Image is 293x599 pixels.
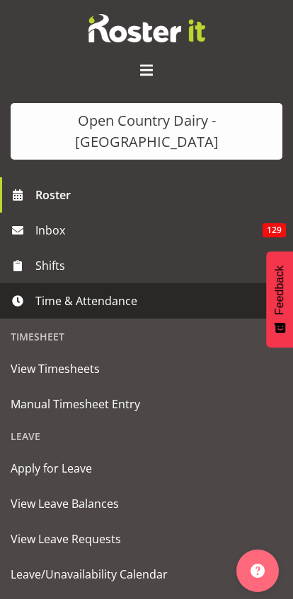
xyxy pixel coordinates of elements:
[11,493,282,514] span: View Leave Balances
[11,393,282,415] span: Manual Timesheet Entry
[4,322,289,351] div: Timesheet
[11,458,282,479] span: Apply for Leave
[4,451,289,486] a: Apply for Leave
[273,266,286,315] span: Feedback
[35,184,286,206] span: Roster
[88,14,205,42] img: Rosterit website logo
[4,557,289,592] a: Leave/Unavailability Calendar
[11,528,282,550] span: View Leave Requests
[4,422,289,451] div: Leave
[11,564,282,585] span: Leave/Unavailability Calendar
[251,564,265,578] img: help-xxl-2.png
[35,220,263,241] span: Inbox
[4,386,289,422] a: Manual Timesheet Entry
[4,351,289,386] a: View Timesheets
[263,223,286,237] span: 129
[35,290,265,312] span: Time & Attendance
[266,251,293,348] button: Feedback - Show survey
[11,358,282,379] span: View Timesheets
[25,110,268,153] div: Open Country Dairy - [GEOGRAPHIC_DATA]
[4,521,289,557] a: View Leave Requests
[35,255,265,276] span: Shifts
[4,486,289,521] a: View Leave Balances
